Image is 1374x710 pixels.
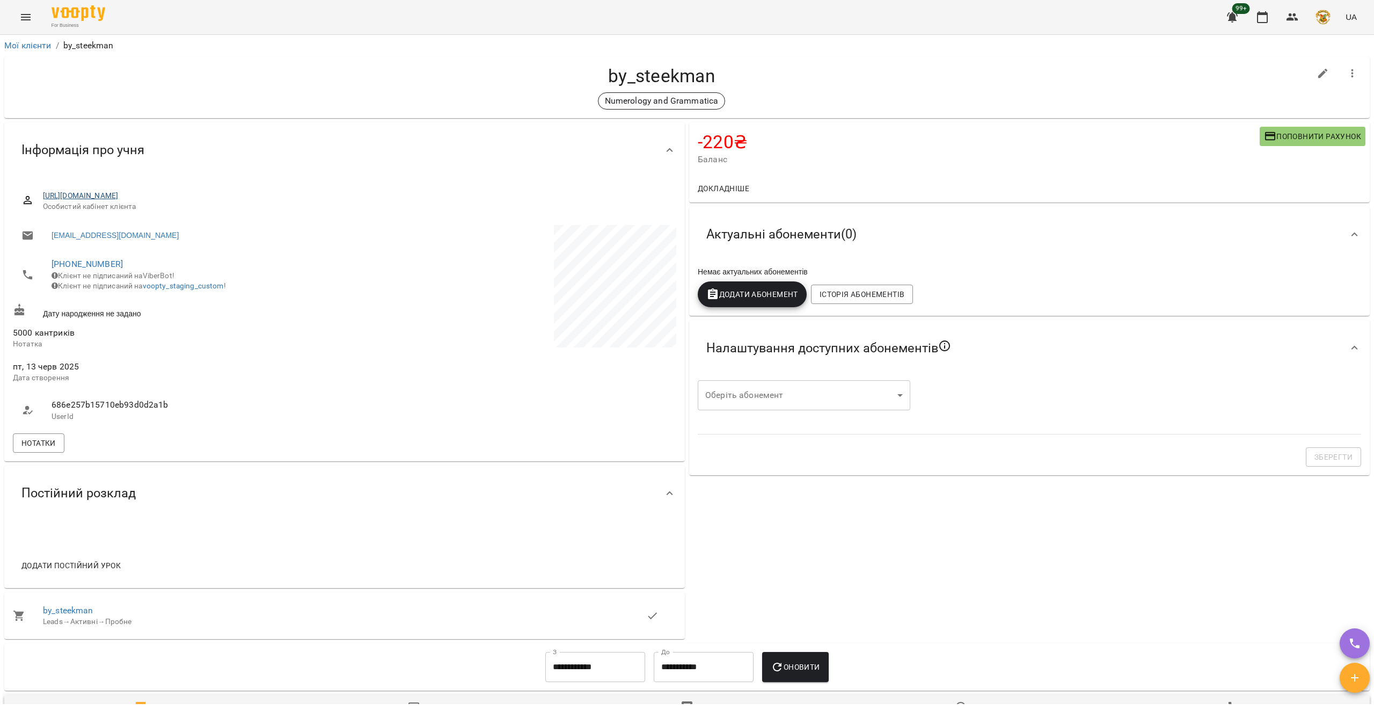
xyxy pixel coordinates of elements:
[13,433,64,453] button: Нотатки
[938,339,951,352] svg: Якщо не обрано жодного, клієнт зможе побачити всі публічні абонементи
[4,40,52,50] a: Мої клієнти
[52,22,105,29] span: For Business
[706,226,857,243] span: Актуальні абонементи ( 0 )
[1315,10,1331,25] img: e4fadf5fdc8e1f4c6887bfc6431a60f1.png
[598,92,726,110] div: Numerology and Grammatica
[43,201,668,212] span: Особистий кабінет клієнта
[11,301,345,321] div: Дату народження не задано
[698,131,1260,153] h4: -220 ₴
[4,466,685,521] div: Постійний розклад
[698,380,910,410] div: ​
[143,281,224,290] a: voopty_staging_custom
[4,122,685,178] div: Інформація про учня
[21,142,144,158] span: Інформація про учня
[13,339,342,350] p: Нотатка
[17,556,125,575] button: Додати постійний урок
[706,288,798,301] span: Додати Абонемент
[698,182,749,195] span: Докладніше
[1260,127,1365,146] button: Поповнити рахунок
[52,271,174,280] span: Клієнт не підписаний на ViberBot!
[689,207,1370,262] div: Актуальні абонементи(0)
[21,437,56,450] span: Нотатки
[98,617,105,626] span: →
[689,320,1370,376] div: Налаштування доступних абонементів
[52,399,334,411] span: 686e257b15710eb93d0d2a1b
[1264,130,1361,143] span: Поповнити рахунок
[771,661,820,673] span: Оновити
[43,617,646,627] div: Leads Активні Пробне
[13,360,342,373] span: пт, 13 черв 2025
[52,411,334,422] p: UserId
[1341,7,1361,27] button: UA
[21,559,121,572] span: Додати постійний урок
[13,4,39,30] button: Menu
[698,281,807,307] button: Додати Абонемент
[63,39,114,52] p: by_steekman
[811,285,913,304] button: Історія абонементів
[13,328,75,338] span: 5000 кантриків
[693,179,754,198] button: Докладніше
[43,191,119,200] a: [URL][DOMAIN_NAME]
[52,5,105,21] img: Voopty Logo
[820,288,904,301] span: Історія абонементів
[762,652,828,682] button: Оновити
[698,153,1260,166] span: Баланс
[63,617,70,626] span: →
[56,39,59,52] li: /
[13,65,1310,87] h4: by_steekman
[52,281,226,290] span: Клієнт не підписаний на !
[4,39,1370,52] nav: breadcrumb
[13,373,342,383] p: Дата створення
[1346,11,1357,23] span: UA
[52,230,179,241] a: [EMAIL_ADDRESS][DOMAIN_NAME]
[605,95,719,107] p: Numerology and Grammatica
[43,605,93,615] a: by_steekman
[696,264,1363,279] div: Немає актуальних абонементів
[52,259,123,269] a: [PHONE_NUMBER]
[21,485,136,502] span: Постійний розклад
[1232,3,1250,14] span: 99+
[706,339,951,357] span: Налаштування доступних абонементів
